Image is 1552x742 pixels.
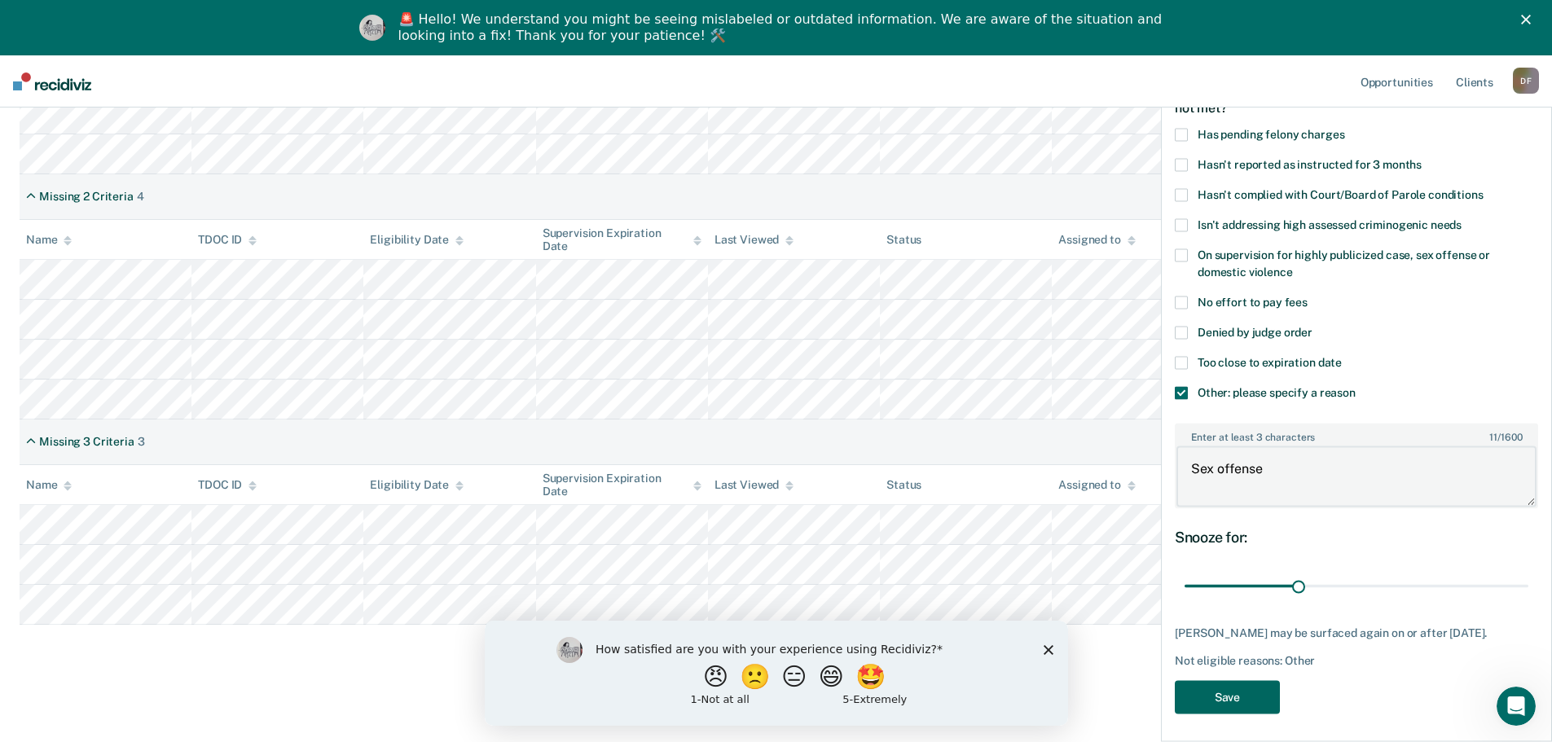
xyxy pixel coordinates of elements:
span: Hasn't complied with Court/Board of Parole conditions [1198,188,1484,201]
iframe: Survey by Kim from Recidiviz [485,621,1068,726]
div: Assigned to [1058,233,1135,247]
div: 30 days [1270,549,1330,570]
div: Eligibility Date [370,478,464,492]
span: 11 [1489,432,1497,443]
div: Name [26,478,72,492]
div: Status [886,233,921,247]
span: Isn't addressing high assessed criminogenic needs [1198,218,1462,231]
span: Too close to expiration date [1198,356,1342,369]
div: Missing 2 Criteria [39,190,133,204]
img: Profile image for Kim [359,15,385,41]
span: Hasn't reported as instructed for 3 months [1198,158,1422,171]
div: Last Viewed [714,233,794,247]
div: Supervision Expiration Date [543,472,701,499]
div: Close [1521,15,1537,24]
div: Eligibility Date [370,233,464,247]
span: Has pending felony charges [1198,128,1344,141]
div: Last Viewed [714,478,794,492]
div: 🚨 Hello! We understand you might be seeing mislabeled or outdated information. We are aware of th... [398,11,1167,44]
span: No effort to pay fees [1198,296,1308,309]
span: Denied by judge order [1198,326,1312,339]
label: Enter at least 3 characters [1176,425,1537,443]
div: Missing 3 Criteria [39,435,134,449]
a: Clients [1453,55,1497,108]
div: Supervision Expiration Date [543,226,701,254]
span: On supervision for highly publicized case, sex offense or domestic violence [1198,248,1490,279]
a: Opportunities [1357,55,1436,108]
div: TDOC ID [198,233,257,247]
div: Name [26,233,72,247]
span: / 1600 [1489,432,1522,443]
textarea: Sex offense [1176,446,1537,507]
div: TDOC ID [198,478,257,492]
div: D F [1513,68,1539,94]
span: Other: please specify a reason [1198,386,1356,399]
iframe: Intercom live chat [1497,687,1536,726]
div: Not eligible reasons: Other [1175,654,1538,668]
img: Recidiviz [13,72,91,90]
div: 4 [137,190,144,204]
div: 3 [138,435,145,449]
div: Snooze for: [1175,528,1538,546]
button: Save [1175,680,1280,713]
div: Assigned to [1058,478,1135,492]
div: Status [886,478,921,492]
div: [PERSON_NAME] may be surfaced again on or after [DATE]. [1175,626,1538,640]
